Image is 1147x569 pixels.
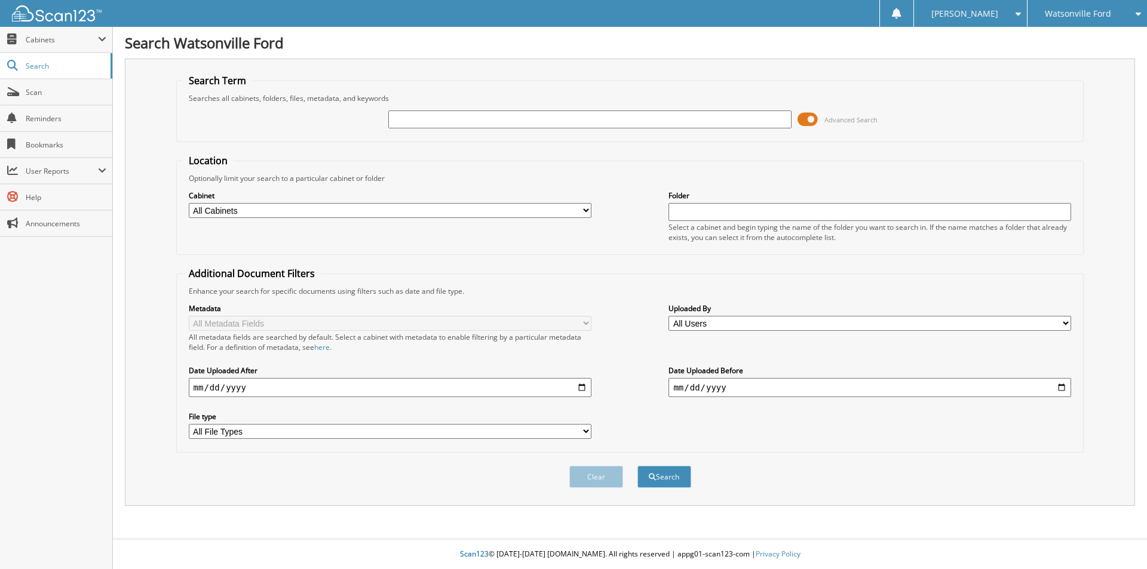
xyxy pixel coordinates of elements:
[183,74,252,87] legend: Search Term
[183,154,234,167] legend: Location
[189,303,591,313] label: Metadata
[668,365,1071,376] label: Date Uploaded Before
[460,549,489,559] span: Scan123
[668,190,1071,201] label: Folder
[26,35,98,45] span: Cabinets
[569,466,623,488] button: Clear
[12,5,102,21] img: scan123-logo-white.svg
[26,113,106,124] span: Reminders
[26,219,106,229] span: Announcements
[668,222,1071,242] div: Select a cabinet and begin typing the name of the folder you want to search in. If the name match...
[637,466,691,488] button: Search
[26,61,105,71] span: Search
[668,303,1071,313] label: Uploaded By
[26,166,98,176] span: User Reports
[183,173,1078,183] div: Optionally limit your search to a particular cabinet or folder
[183,286,1078,296] div: Enhance your search for specific documents using filters such as date and file type.
[189,365,591,376] label: Date Uploaded After
[314,342,330,352] a: here
[183,267,321,280] legend: Additional Document Filters
[189,378,591,397] input: start
[189,190,591,201] label: Cabinet
[113,540,1147,569] div: © [DATE]-[DATE] [DOMAIN_NAME]. All rights reserved | appg01-scan123-com |
[125,33,1135,53] h1: Search Watsonville Ford
[189,332,591,352] div: All metadata fields are searched by default. Select a cabinet with metadata to enable filtering b...
[26,87,106,97] span: Scan
[668,378,1071,397] input: end
[931,10,998,17] span: [PERSON_NAME]
[183,93,1078,103] div: Searches all cabinets, folders, files, metadata, and keywords
[756,549,801,559] a: Privacy Policy
[26,140,106,150] span: Bookmarks
[824,115,878,124] span: Advanced Search
[26,192,106,202] span: Help
[189,411,591,422] label: File type
[1045,10,1111,17] span: Watsonville Ford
